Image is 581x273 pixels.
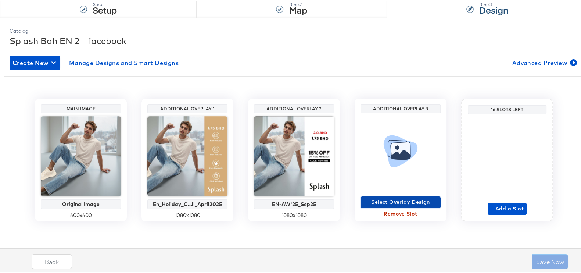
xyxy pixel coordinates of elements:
[10,54,60,69] button: Create New
[43,104,119,110] div: Main Image
[363,196,438,205] span: Select Overlay Design
[289,2,307,14] strong: Map
[289,0,307,6] div: Step: 2
[69,56,179,67] span: Manage Designs and Smart Designs
[10,26,578,33] div: Catalog
[256,104,332,110] div: Additional Overlay 2
[488,202,527,213] button: + Add a Slot
[254,210,334,217] div: 1080 x 1080
[149,200,226,206] div: En_Holiday_C...ll_April2025
[149,104,226,110] div: Additional Overlay 1
[10,33,578,46] div: Splash Bah EN 2 - facebook
[41,210,121,217] div: 600 x 600
[66,54,182,69] button: Manage Designs and Smart Designs
[12,56,57,67] span: Create New
[470,105,545,111] div: 16 Slots Left
[361,195,441,207] button: Select Overlay Design
[32,253,72,267] button: Back
[362,104,439,110] div: Additional Overlay 3
[363,208,438,217] span: Remove Slot
[479,2,508,14] strong: Design
[43,200,119,206] div: Original Image
[491,203,524,212] span: + Add a Slot
[93,2,117,14] strong: Setup
[479,0,508,6] div: Step: 3
[93,0,117,6] div: Step: 1
[361,207,441,219] button: Remove Slot
[256,200,332,206] div: EN-AW'25_Sep25
[147,210,227,217] div: 1080 x 1080
[512,56,575,67] span: Advanced Preview
[509,54,578,69] button: Advanced Preview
